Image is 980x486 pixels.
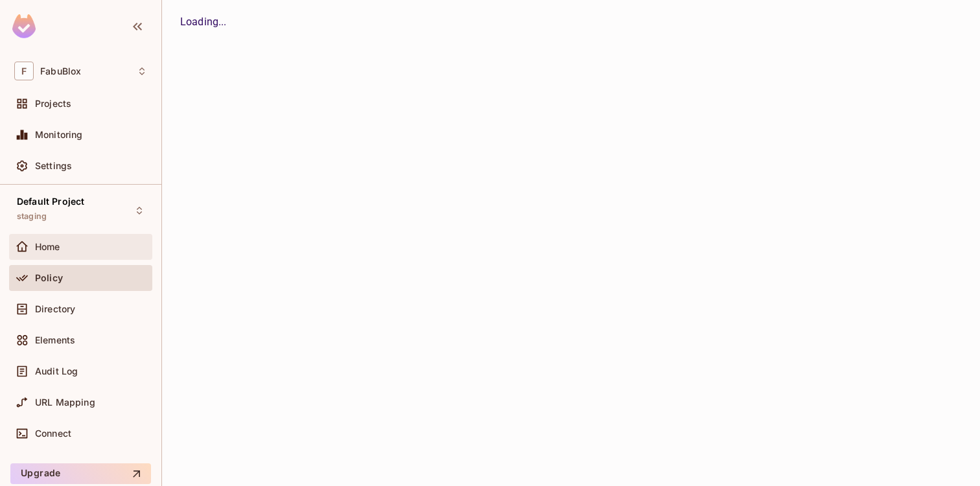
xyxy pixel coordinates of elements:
span: Default Project [17,196,84,207]
span: Directory [35,304,75,314]
button: Upgrade [10,463,151,484]
span: Home [35,242,60,252]
span: Elements [35,335,75,345]
span: Audit Log [35,366,78,376]
div: Loading... [180,14,962,30]
span: staging [17,211,47,222]
span: Projects [35,98,71,109]
span: Settings [35,161,72,171]
span: Workspace: FabuBlox [40,66,81,76]
span: F [14,62,34,80]
img: SReyMgAAAABJRU5ErkJggg== [12,14,36,38]
span: Connect [35,428,71,439]
span: Monitoring [35,130,83,140]
span: Policy [35,273,63,283]
span: URL Mapping [35,397,95,408]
